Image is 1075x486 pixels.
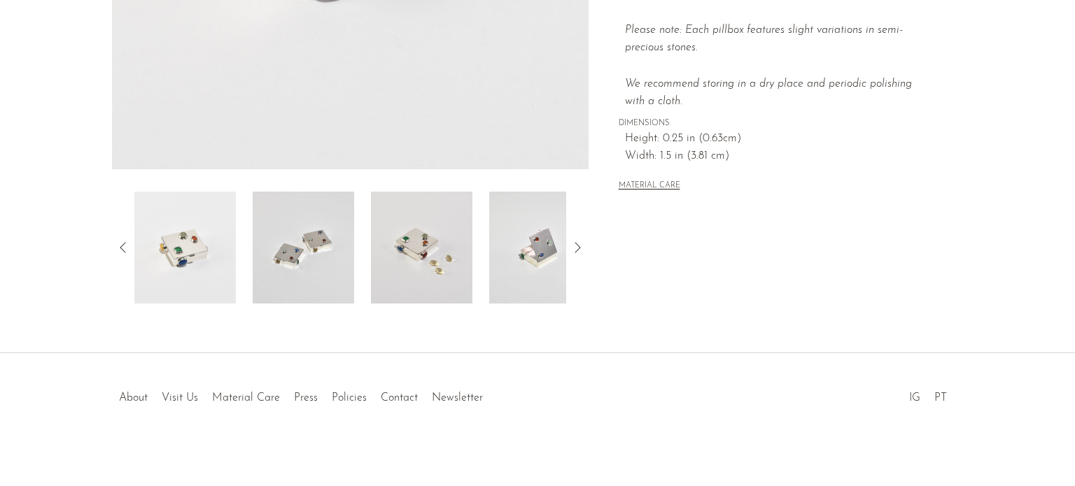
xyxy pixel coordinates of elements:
[625,24,912,107] em: Please note: Each pillbox features slight variations in semi-precious stones.
[934,392,947,403] a: PT
[371,192,472,303] img: Sterling Gemstone Pillbox
[489,192,591,303] img: Sterling Gemstone Pillbox
[625,78,912,108] i: We recommend storing in a dry place and periodic polishing with a cloth.
[253,192,354,303] img: Sterling Gemstone Pillbox
[134,192,236,303] img: Sterling Gemstone Pillbox
[162,392,198,403] a: Visit Us
[619,117,934,130] span: DIMENSIONS
[212,392,280,403] a: Material Care
[112,381,490,408] ul: Quick links
[294,392,318,403] a: Press
[119,392,148,403] a: About
[902,381,954,408] ul: Social Medias
[381,392,418,403] a: Contact
[332,392,367,403] a: Policies
[625,148,934,166] span: Width: 1.5 in (3.81 cm)
[625,130,934,148] span: Height: 0.25 in (0.63cm)
[909,392,920,403] a: IG
[619,181,680,192] button: MATERIAL CARE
